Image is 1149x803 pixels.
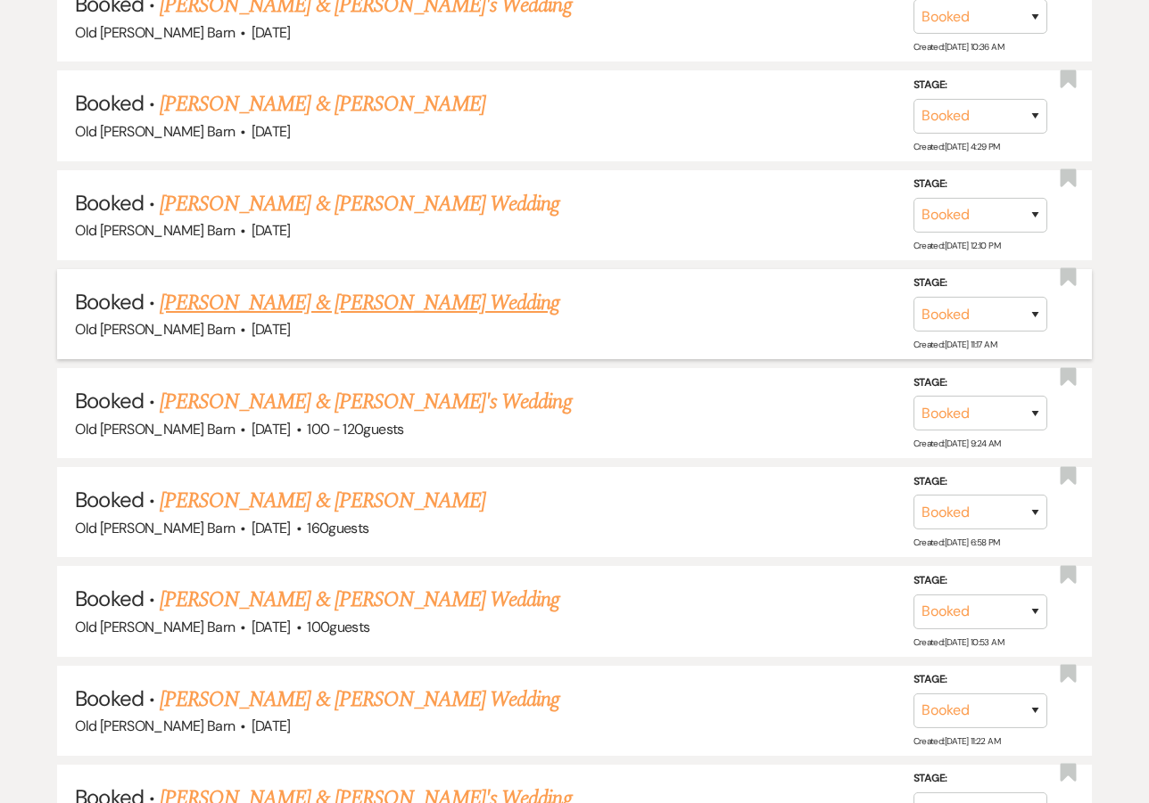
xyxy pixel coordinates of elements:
span: Created: [DATE] 11:22 AM [913,735,1000,747]
span: Booked [75,486,143,513]
span: 100 guests [307,618,369,636]
span: Booked [75,288,143,315]
span: 160 guests [307,519,368,537]
label: Stage: [913,472,1047,492]
span: Old [PERSON_NAME] Barn [75,221,235,240]
label: Stage: [913,373,1047,393]
span: Created: [DATE] 10:53 AM [913,636,1004,648]
span: Old [PERSON_NAME] Barn [75,122,235,141]
span: Old [PERSON_NAME] Barn [75,320,235,339]
span: Old [PERSON_NAME] Barn [75,519,235,537]
label: Stage: [913,769,1047,789]
span: Created: [DATE] 11:17 AM [913,339,996,350]
label: Stage: [913,175,1047,194]
span: [DATE] [252,320,291,339]
span: [DATE] [252,618,291,636]
span: Created: [DATE] 9:24 AM [913,438,1001,449]
span: [DATE] [252,717,291,735]
span: Created: [DATE] 4:29 PM [913,141,1000,152]
span: Created: [DATE] 10:36 AM [913,41,1004,53]
span: Booked [75,684,143,712]
span: Old [PERSON_NAME] Barn [75,23,235,42]
label: Stage: [913,571,1047,591]
span: [DATE] [252,221,291,240]
label: Stage: [913,274,1047,293]
span: Booked [75,387,143,414]
a: [PERSON_NAME] & [PERSON_NAME] [160,88,485,120]
span: [DATE] [252,122,291,141]
span: 100 - 120 guests [307,420,403,438]
label: Stage: [913,670,1047,690]
span: Created: [DATE] 6:58 PM [913,537,1000,548]
span: Old [PERSON_NAME] Barn [75,618,235,636]
a: [PERSON_NAME] & [PERSON_NAME]'s Wedding [160,386,572,418]
a: [PERSON_NAME] & [PERSON_NAME] Wedding [160,684,559,716]
span: Old [PERSON_NAME] Barn [75,717,235,735]
span: Old [PERSON_NAME] Barn [75,420,235,438]
a: [PERSON_NAME] & [PERSON_NAME] Wedding [160,584,559,616]
span: Booked [75,189,143,217]
span: Booked [75,585,143,612]
a: [PERSON_NAME] & [PERSON_NAME] [160,485,485,517]
span: Booked [75,89,143,117]
span: [DATE] [252,420,291,438]
span: [DATE] [252,23,291,42]
a: [PERSON_NAME] & [PERSON_NAME] Wedding [160,188,559,220]
span: Created: [DATE] 12:10 PM [913,240,1000,251]
span: [DATE] [252,519,291,537]
label: Stage: [913,76,1047,95]
a: [PERSON_NAME] & [PERSON_NAME] Wedding [160,287,559,319]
